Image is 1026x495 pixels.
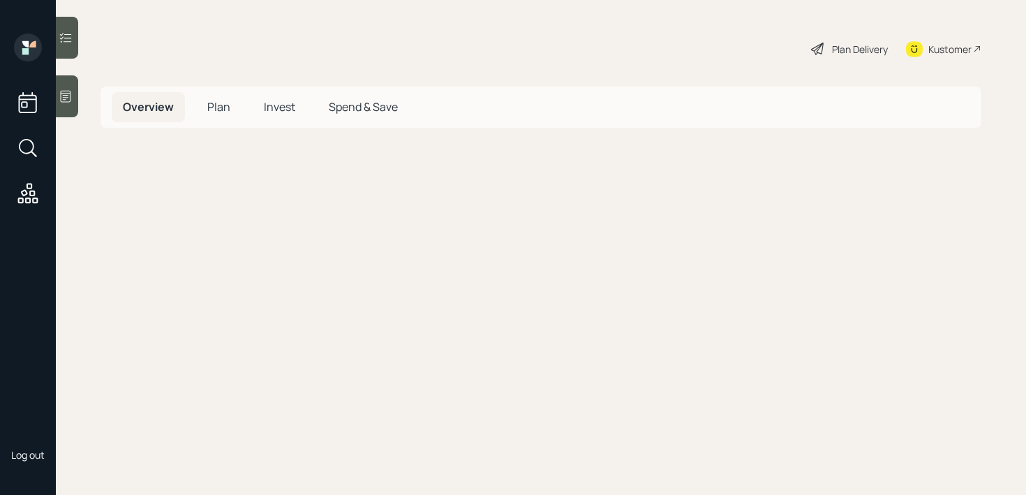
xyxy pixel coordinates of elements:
span: Invest [264,99,295,114]
div: Log out [11,448,45,461]
div: Kustomer [928,42,972,57]
div: Plan Delivery [832,42,888,57]
span: Overview [123,99,174,114]
span: Plan [207,99,230,114]
img: retirable_logo.png [14,404,42,431]
span: Spend & Save [329,99,398,114]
